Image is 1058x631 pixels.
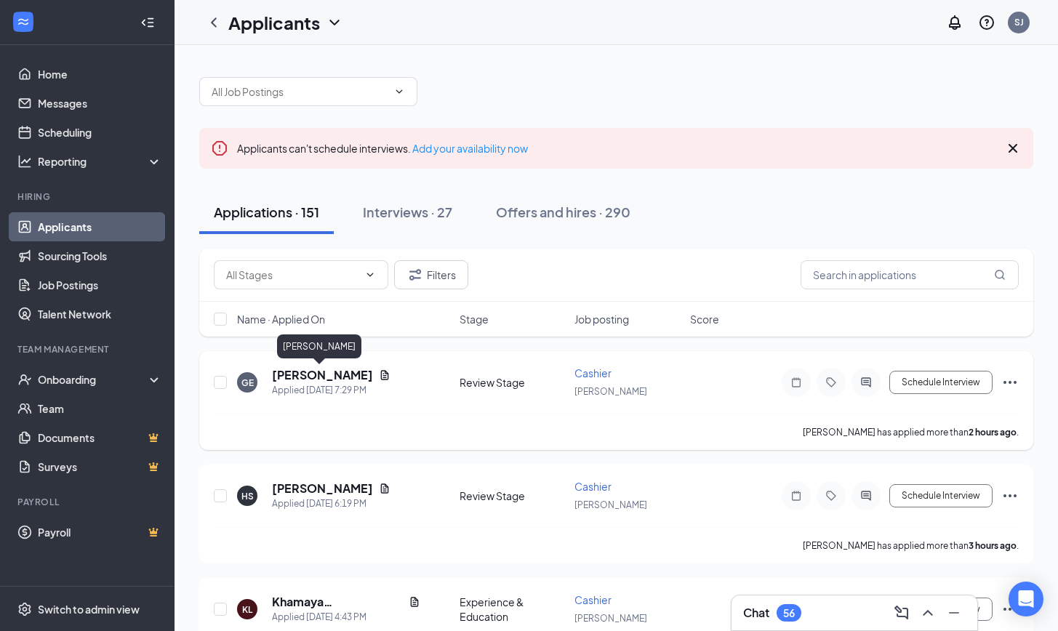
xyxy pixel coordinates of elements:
[17,496,159,508] div: Payroll
[17,372,32,387] svg: UserCheck
[38,300,162,329] a: Talent Network
[822,377,840,388] svg: Tag
[574,593,612,606] span: Cashier
[38,270,162,300] a: Job Postings
[17,343,159,355] div: Team Management
[783,607,795,619] div: 56
[38,212,162,241] a: Applicants
[1009,582,1043,616] div: Open Intercom Messenger
[364,269,376,281] svg: ChevronDown
[363,203,452,221] div: Interviews · 27
[205,14,223,31] svg: ChevronLeft
[857,490,875,502] svg: ActiveChat
[38,518,162,547] a: PayrollCrown
[978,14,995,31] svg: QuestionInfo
[460,312,489,326] span: Stage
[460,489,566,503] div: Review Stage
[857,377,875,388] svg: ActiveChat
[945,604,963,622] svg: Minimize
[214,203,319,221] div: Applications · 151
[38,372,150,387] div: Onboarding
[38,452,162,481] a: SurveysCrown
[822,490,840,502] svg: Tag
[409,596,420,608] svg: Document
[272,610,420,624] div: Applied [DATE] 4:43 PM
[38,241,162,270] a: Sourcing Tools
[228,10,320,35] h1: Applicants
[38,423,162,452] a: DocumentsCrown
[38,394,162,423] a: Team
[1004,140,1022,157] svg: Cross
[237,312,325,326] span: Name · Applied On
[788,490,805,502] svg: Note
[38,89,162,118] a: Messages
[394,260,468,289] button: Filter Filters
[994,269,1006,281] svg: MagnifyingGlass
[38,118,162,147] a: Scheduling
[574,480,612,493] span: Cashier
[969,427,1017,438] b: 2 hours ago
[889,484,993,507] button: Schedule Interview
[277,334,361,358] div: [PERSON_NAME]
[690,312,719,326] span: Score
[38,154,163,169] div: Reporting
[242,603,252,616] div: KL
[1001,487,1019,505] svg: Ellipses
[889,371,993,394] button: Schedule Interview
[272,594,403,610] h5: Khamaya [PERSON_NAME]
[272,367,373,383] h5: [PERSON_NAME]
[326,14,343,31] svg: ChevronDown
[801,260,1019,289] input: Search in applications
[574,499,647,510] span: [PERSON_NAME]
[916,601,939,624] button: ChevronUp
[237,142,528,155] span: Applicants can't schedule interviews.
[17,602,32,616] svg: Settings
[226,267,358,283] input: All Stages
[803,426,1019,438] p: [PERSON_NAME] has applied more than .
[38,60,162,89] a: Home
[969,540,1017,551] b: 3 hours ago
[241,490,254,502] div: HS
[946,14,963,31] svg: Notifications
[406,266,424,284] svg: Filter
[393,86,405,97] svg: ChevronDown
[17,190,159,203] div: Hiring
[379,369,390,381] svg: Document
[1001,600,1019,618] svg: Ellipses
[212,84,388,100] input: All Job Postings
[1014,16,1024,28] div: SJ
[919,604,937,622] svg: ChevronUp
[1001,374,1019,391] svg: Ellipses
[942,601,966,624] button: Minimize
[893,604,910,622] svg: ComposeMessage
[788,377,805,388] svg: Note
[272,497,390,511] div: Applied [DATE] 6:19 PM
[743,605,769,621] h3: Chat
[496,203,630,221] div: Offers and hires · 290
[803,539,1019,552] p: [PERSON_NAME] has applied more than .
[17,154,32,169] svg: Analysis
[574,312,629,326] span: Job posting
[460,595,566,624] div: Experience & Education
[574,366,612,379] span: Cashier
[272,481,373,497] h5: [PERSON_NAME]
[38,602,140,616] div: Switch to admin view
[574,386,647,397] span: [PERSON_NAME]
[574,613,647,624] span: [PERSON_NAME]
[16,15,31,29] svg: WorkstreamLogo
[211,140,228,157] svg: Error
[140,15,155,30] svg: Collapse
[379,483,390,494] svg: Document
[241,377,254,389] div: GE
[412,142,528,155] a: Add your availability now
[460,375,566,390] div: Review Stage
[890,601,913,624] button: ComposeMessage
[272,383,390,398] div: Applied [DATE] 7:29 PM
